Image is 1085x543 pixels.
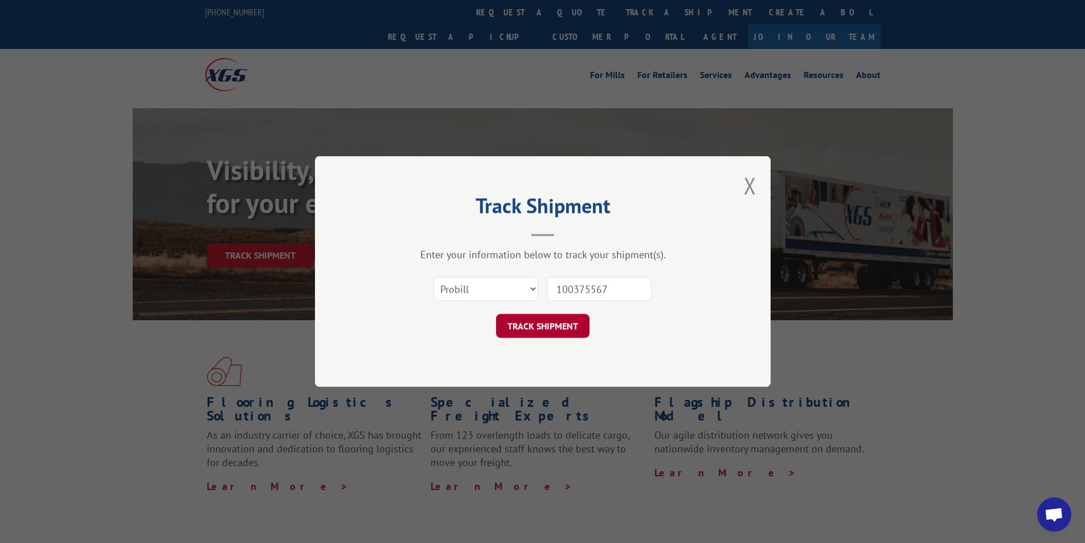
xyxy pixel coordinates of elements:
[744,170,756,201] button: Close modal
[372,248,714,261] div: Enter your information below to track your shipment(s).
[1037,497,1071,532] div: Open chat
[547,277,652,301] input: Number(s)
[496,314,589,338] button: TRACK SHIPMENT
[372,198,714,219] h2: Track Shipment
